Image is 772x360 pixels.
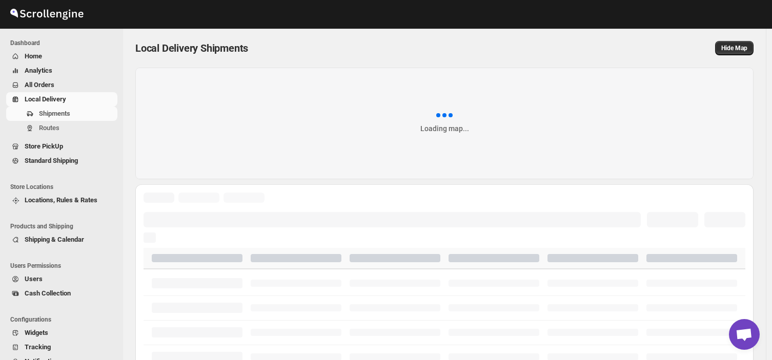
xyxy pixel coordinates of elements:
span: Tracking [25,343,51,351]
span: Cash Collection [25,289,71,297]
span: Local Delivery [25,95,66,103]
span: Store PickUp [25,142,63,150]
button: Cash Collection [6,286,117,301]
span: Routes [39,124,59,132]
button: Analytics [6,63,117,78]
span: Configurations [10,315,118,324]
div: Loading map... [420,123,469,134]
span: Locations, Rules & Rates [25,196,97,204]
span: Hide Map [721,44,747,52]
button: Tracking [6,340,117,354]
button: Shipping & Calendar [6,232,117,247]
span: Dashboard [10,39,118,47]
button: Home [6,49,117,63]
span: Analytics [25,67,52,74]
span: Standard Shipping [25,157,78,164]
span: Widgets [25,329,48,336]
span: Home [25,52,42,60]
span: Store Locations [10,183,118,191]
span: All Orders [25,81,54,89]
button: All Orders [6,78,117,92]
span: Shipments [39,110,70,117]
span: Local Delivery Shipments [135,42,248,54]
a: Open chat [729,319,760,350]
button: Map action label [715,41,754,55]
button: Locations, Rules & Rates [6,193,117,207]
span: Shipping & Calendar [25,236,84,243]
span: Users [25,275,43,283]
button: Widgets [6,326,117,340]
button: Shipments [6,107,117,121]
span: Products and Shipping [10,222,118,230]
button: Users [6,272,117,286]
button: Routes [6,121,117,135]
span: Users Permissions [10,262,118,270]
